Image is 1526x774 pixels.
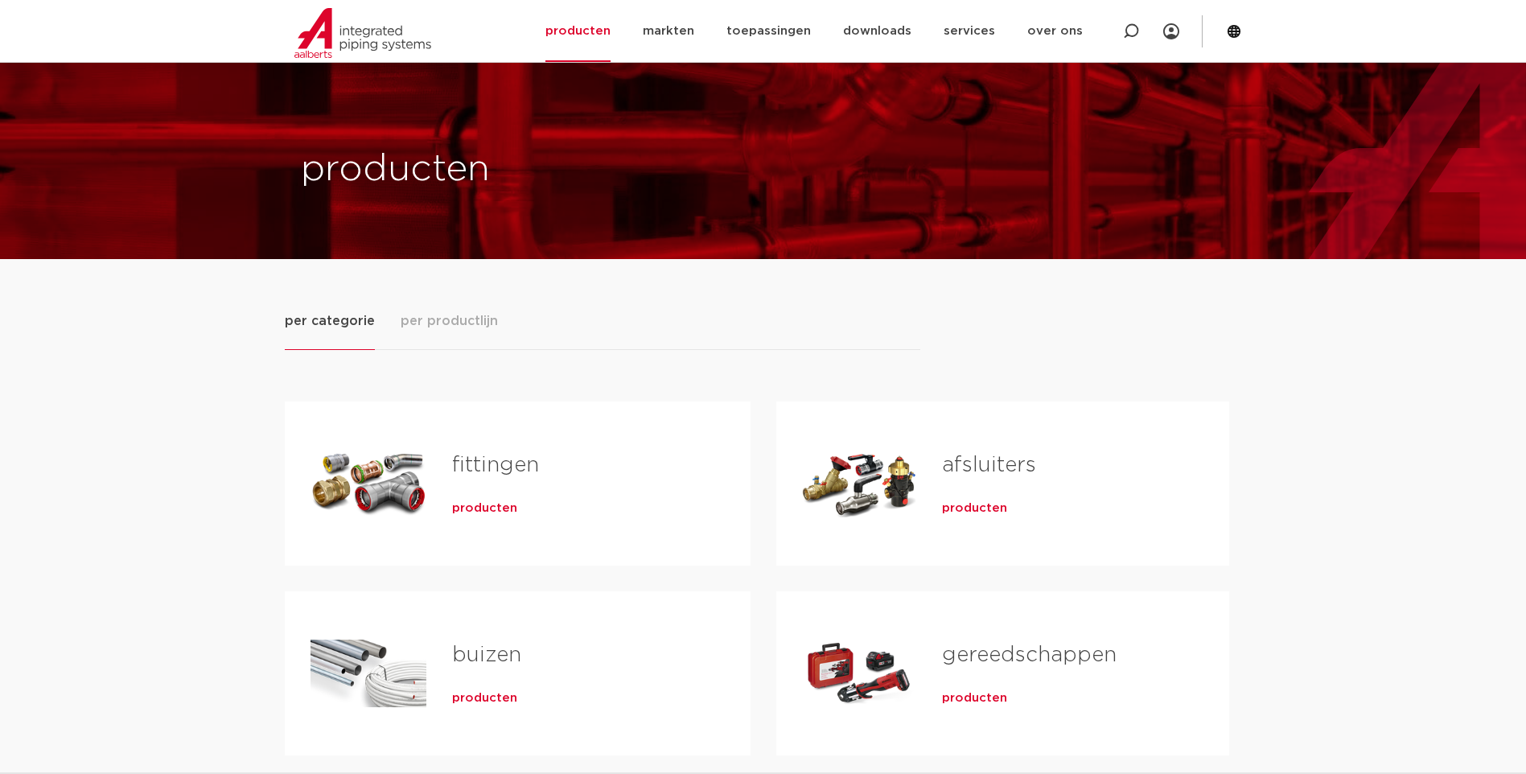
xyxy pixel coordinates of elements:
[942,644,1117,665] a: gereedschappen
[942,500,1007,517] a: producten
[452,644,521,665] a: buizen
[942,455,1036,476] a: afsluiters
[452,500,517,517] a: producten
[285,311,375,331] span: per categorie
[942,690,1007,706] a: producten
[301,144,755,196] h1: producten
[401,311,498,331] span: per productlijn
[452,455,539,476] a: fittingen
[452,690,517,706] a: producten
